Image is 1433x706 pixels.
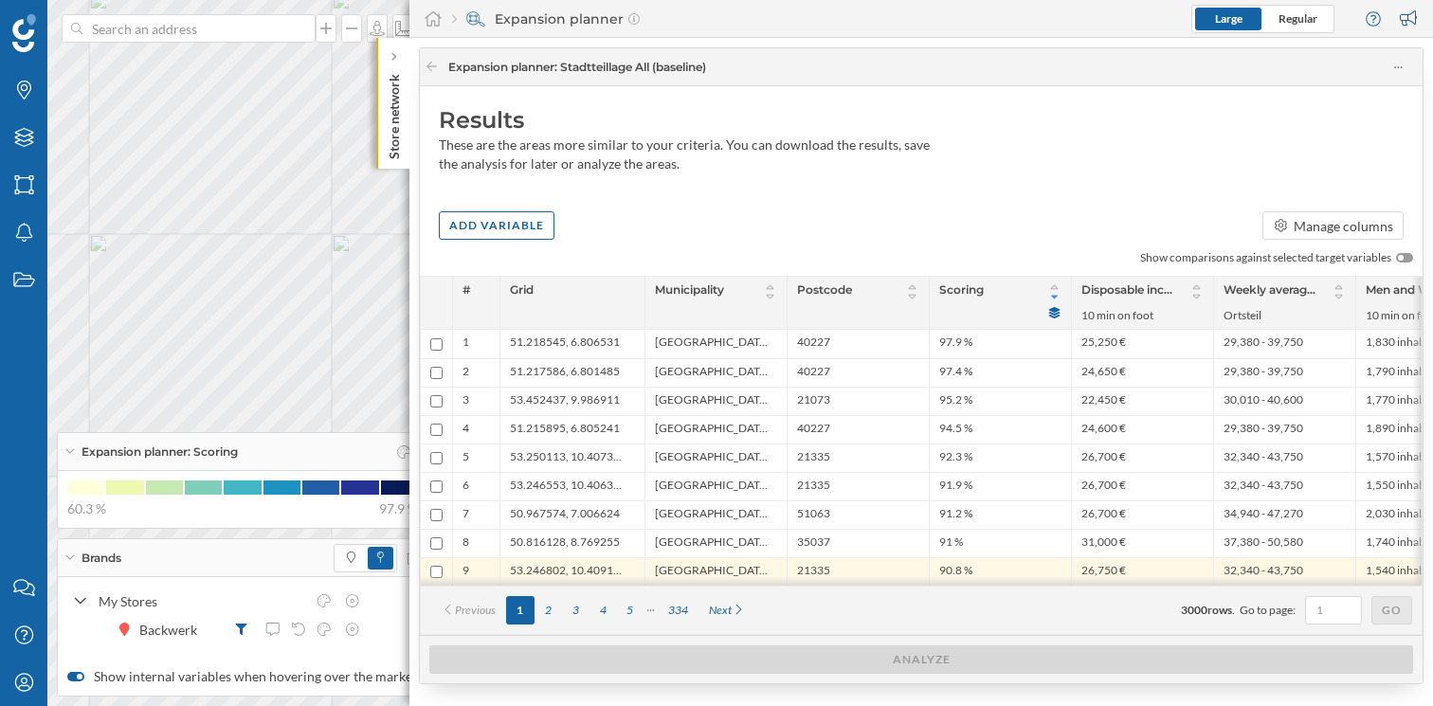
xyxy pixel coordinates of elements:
span: 91.2 % [939,506,972,524]
div: Results [439,105,1404,136]
span: 3000 [1181,603,1207,617]
span: 2 [463,364,469,382]
span: 3 [463,392,469,410]
span: Disposable income by household [1081,281,1179,302]
span: 51063 [797,506,830,524]
div: Manage columns [1294,216,1393,236]
span: 97.4 % [939,364,972,382]
span: Expansion planner: Scoring [82,444,238,461]
span: : Stadtteillage All (baseline) [554,60,706,74]
span: Go to page: [1240,602,1296,619]
span: 50.816128, 8.769255 [510,534,620,552]
span: [GEOGRAPHIC_DATA], [GEOGRAPHIC_DATA] [655,421,768,439]
p: Store network [385,66,404,159]
div: Backwerk [139,620,207,640]
span: 26,700 € [1081,478,1126,496]
span: [GEOGRAPHIC_DATA], Stadt [655,563,768,581]
span: Ortsteil [1224,307,1346,324]
span: Expansion planner [448,59,706,76]
span: Show comparisons against selected target variables [1140,249,1391,266]
span: 10 min on foot [1081,307,1204,324]
span: 50.967574, 7.006624 [510,506,620,524]
span: Municipality [655,281,724,302]
span: 8 [463,534,469,552]
span: 90.8 % [939,563,972,581]
span: 24,600 € [1081,421,1126,439]
span: 51.218545, 6.806531 [510,335,620,353]
span: 29,380 - 39,750 [1224,421,1303,439]
input: 1 [1311,601,1356,620]
span: Brands [82,550,121,567]
span: [GEOGRAPHIC_DATA], Stadt [655,449,768,467]
img: Geoblink Logo [12,14,36,52]
span: 6 [463,478,469,496]
span: 5 [463,449,469,467]
span: [GEOGRAPHIC_DATA], [GEOGRAPHIC_DATA] [655,534,768,552]
span: 4 [463,421,469,439]
span: Large [1215,11,1243,26]
span: 31,000 € [1081,534,1126,552]
span: 34,940 - 47,270 [1224,506,1303,524]
span: 53.250113, 10.407315 [510,449,626,467]
span: 40227 [797,421,830,439]
span: . [1232,603,1235,617]
span: 21335 [797,449,830,467]
span: 7 [463,506,469,524]
div: My Stores [99,591,305,611]
span: 9 [463,563,469,581]
span: Scoring [939,281,984,302]
span: [GEOGRAPHIC_DATA], [GEOGRAPHIC_DATA] [655,364,768,382]
span: 35037 [797,534,830,552]
span: Grid [510,281,534,299]
span: 53.246553, 10.406301 [510,478,626,496]
span: 94.5 % [939,421,972,439]
span: 37,380 - 50,580 [1224,534,1303,552]
span: [GEOGRAPHIC_DATA], Stadt [655,478,768,496]
span: 97.9 % [939,335,972,353]
span: 51.215895, 6.805241 [510,421,620,439]
span: [GEOGRAPHIC_DATA], [GEOGRAPHIC_DATA] [655,335,768,353]
div: Expansion planner [452,9,640,28]
span: [GEOGRAPHIC_DATA], [GEOGRAPHIC_DATA] [655,506,768,524]
span: 26,750 € [1081,563,1126,581]
span: 1 [463,335,469,353]
span: 32,340 - 43,750 [1224,478,1303,496]
span: 92.3 % [939,449,972,467]
span: 53.246802, 10.409178 [510,563,626,581]
span: 53.452437, 9.986911 [510,392,620,410]
img: search-areas.svg [466,9,485,28]
div: These are the areas more similar to your criteria. You can download the results, save the analysi... [439,136,932,173]
span: 32,340 - 43,750 [1224,449,1303,467]
span: 26,700 € [1081,449,1126,467]
span: 21335 [797,563,830,581]
span: rows [1207,603,1232,617]
span: # [463,281,471,299]
span: Postcode [797,281,852,302]
span: 26,700 € [1081,506,1126,524]
span: 91.9 % [939,478,972,496]
span: [GEOGRAPHIC_DATA], Stadt [655,392,768,410]
span: 29,380 - 39,750 [1224,335,1303,353]
span: 24,650 € [1081,364,1126,382]
span: 21335 [797,478,830,496]
label: Show internal variables when hovering over the marker [67,667,418,686]
span: 95.2 % [939,392,972,410]
span: 21073 [797,392,830,410]
span: 51.217586, 6.801485 [510,364,620,382]
span: 30,010 - 40,600 [1224,392,1303,410]
span: Regular [1279,11,1317,26]
span: 29,380 - 39,750 [1224,364,1303,382]
span: 32,340 - 43,750 [1224,563,1303,581]
span: 91 % [939,534,963,552]
span: 40227 [797,335,830,353]
span: 22,450 € [1081,392,1126,410]
span: Weekly average workers (2024) [1224,281,1321,302]
span: 97.9 % [379,499,418,518]
span: 25,250 € [1081,335,1126,353]
span: 60.3 % [67,499,106,518]
span: 40227 [797,364,830,382]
